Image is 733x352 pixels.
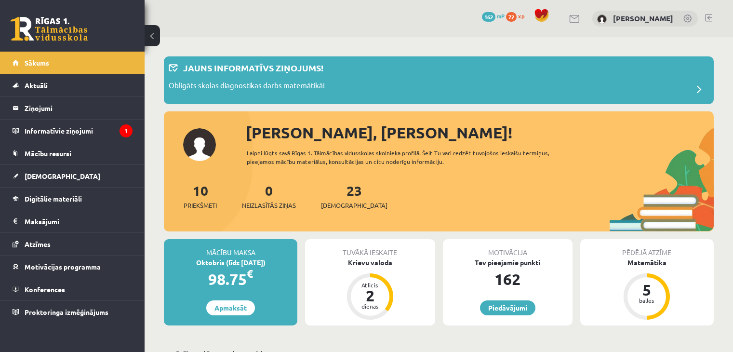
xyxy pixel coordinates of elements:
[206,300,255,315] a: Apmaksāt
[13,210,133,232] a: Maksājumi
[25,97,133,119] legend: Ziņojumi
[164,239,297,257] div: Mācību maksa
[480,300,535,315] a: Piedāvājumi
[25,81,48,90] span: Aktuāli
[242,201,296,210] span: Neizlasītās ziņas
[246,121,714,144] div: [PERSON_NAME], [PERSON_NAME]!
[13,301,133,323] a: Proktoringa izmēģinājums
[13,188,133,210] a: Digitālie materiāli
[25,285,65,294] span: Konferences
[482,12,495,22] span: 162
[184,201,217,210] span: Priekšmeti
[25,262,101,271] span: Motivācijas programma
[25,240,51,248] span: Atzīmes
[183,61,323,74] p: Jauns informatīvs ziņojums!
[580,257,714,321] a: Matemātika 5 balles
[25,149,71,158] span: Mācību resursi
[356,288,385,303] div: 2
[13,256,133,278] a: Motivācijas programma
[497,12,505,20] span: mP
[242,182,296,210] a: 0Neizlasītās ziņas
[13,278,133,300] a: Konferences
[13,97,133,119] a: Ziņojumi
[11,17,88,41] a: Rīgas 1. Tālmācības vidusskola
[443,268,573,291] div: 162
[632,298,661,303] div: balles
[580,257,714,268] div: Matemātika
[13,165,133,187] a: [DEMOGRAPHIC_DATA]
[305,239,435,257] div: Tuvākā ieskaite
[506,12,529,20] a: 72 xp
[25,194,82,203] span: Digitālie materiāli
[482,12,505,20] a: 162 mP
[506,12,517,22] span: 72
[443,257,573,268] div: Tev pieejamie punkti
[25,308,108,316] span: Proktoringa izmēģinājums
[13,74,133,96] a: Aktuāli
[305,257,435,321] a: Krievu valoda Atlicis 2 dienas
[13,233,133,255] a: Atzīmes
[164,257,297,268] div: Oktobris (līdz [DATE])
[169,61,709,99] a: Jauns informatīvs ziņojums! Obligāts skolas diagnostikas darbs matemātikā!
[247,267,253,281] span: €
[518,12,524,20] span: xp
[25,210,133,232] legend: Maksājumi
[13,120,133,142] a: Informatīvie ziņojumi1
[356,282,385,288] div: Atlicis
[305,257,435,268] div: Krievu valoda
[164,268,297,291] div: 98.75
[356,303,385,309] div: dienas
[25,120,133,142] legend: Informatīvie ziņojumi
[247,149,577,166] div: Laipni lūgts savā Rīgas 1. Tālmācības vidusskolas skolnieka profilā. Šeit Tu vari redzēt tuvojošo...
[321,201,387,210] span: [DEMOGRAPHIC_DATA]
[120,124,133,137] i: 1
[25,58,49,67] span: Sākums
[632,282,661,298] div: 5
[13,52,133,74] a: Sākums
[13,142,133,164] a: Mācību resursi
[321,182,387,210] a: 23[DEMOGRAPHIC_DATA]
[613,14,673,23] a: [PERSON_NAME]
[184,182,217,210] a: 10Priekšmeti
[169,80,325,94] p: Obligāts skolas diagnostikas darbs matemātikā!
[25,172,100,180] span: [DEMOGRAPHIC_DATA]
[580,239,714,257] div: Pēdējā atzīme
[597,14,607,24] img: Harijs Ķelpiņš
[443,239,573,257] div: Motivācija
